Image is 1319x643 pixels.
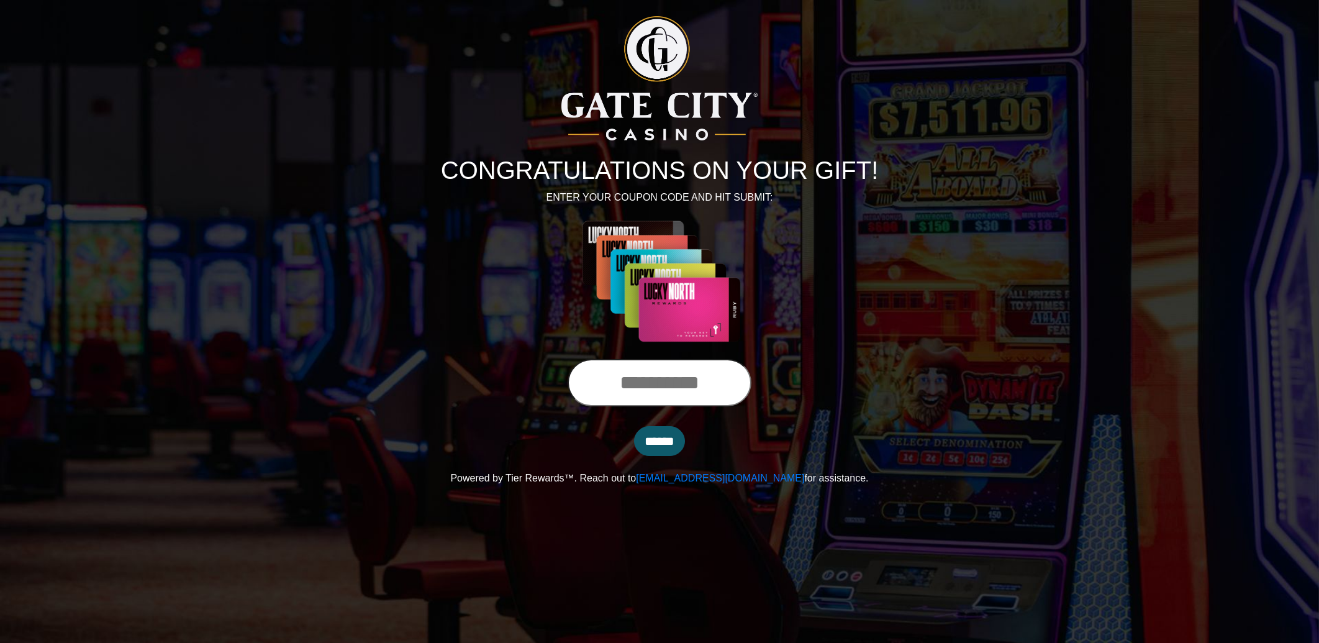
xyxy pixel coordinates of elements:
span: Powered by Tier Rewards™. Reach out to for assistance. [450,473,868,483]
a: [EMAIL_ADDRESS][DOMAIN_NAME] [636,473,804,483]
img: Center Image [549,220,770,344]
h1: CONGRATULATIONS ON YOUR GIFT! [315,155,1004,185]
p: ENTER YOUR COUPON CODE AND HIT SUBMIT: [315,190,1004,205]
img: Logo [561,16,758,140]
